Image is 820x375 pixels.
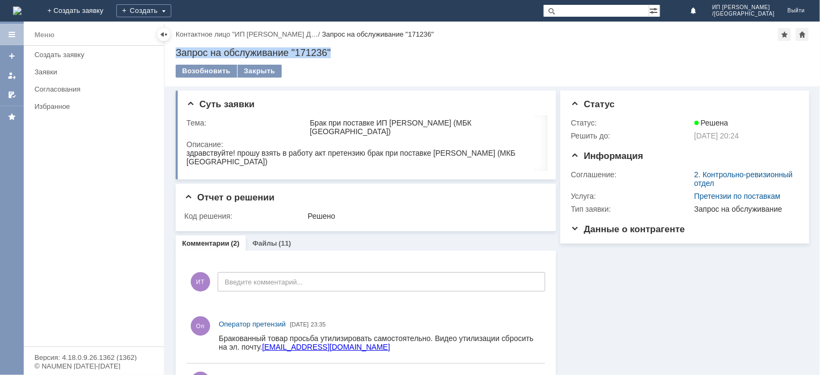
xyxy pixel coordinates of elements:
[34,354,153,361] div: Версия: 4.18.0.9.26.1362 (1362)
[694,192,781,200] a: Претензии по поставкам
[186,119,308,127] div: Тема:
[694,131,739,140] span: [DATE] 20:24
[13,6,22,15] img: logo
[279,239,291,247] div: (11)
[191,272,210,291] span: ИТ
[308,212,541,220] div: Решено
[778,28,791,41] div: Добавить в избранное
[176,30,322,38] div: /
[30,81,162,98] a: Согласования
[157,28,170,41] div: Скрыть меню
[571,131,692,140] div: Решить до:
[34,51,157,59] div: Создать заявку
[184,212,305,220] div: Код решения:
[796,28,809,41] div: Сделать домашней страницей
[252,239,277,247] a: Файлы
[712,11,775,17] span: /[GEOGRAPHIC_DATA]
[290,321,309,328] span: [DATE]
[116,4,171,17] div: Создать
[34,68,157,76] div: Заявки
[571,151,643,161] span: Информация
[3,67,20,84] a: Мои заявки
[44,9,171,17] a: [EMAIL_ADDRESS][DOMAIN_NAME]
[3,47,20,65] a: Создать заявку
[176,30,318,38] a: Контактное лицо "ИП [PERSON_NAME] Д…
[571,224,685,234] span: Данные о контрагенте
[219,319,286,330] a: Оператор претензий
[571,170,692,179] div: Соглашение:
[219,320,286,328] span: Оператор претензий
[30,46,162,63] a: Создать заявку
[176,47,809,58] div: Запрос на обслуживание "171236"
[311,321,326,328] span: 23:35
[231,239,240,247] div: (2)
[649,5,660,15] span: Расширенный поиск
[571,99,615,109] span: Статус
[30,64,162,80] a: Заявки
[322,30,434,38] div: Запрос на обслуживание "171236"
[34,102,145,110] div: Избранное
[13,6,22,15] a: Перейти на домашнюю страницу
[184,192,274,203] span: Отчет о решении
[694,119,728,127] span: Решена
[34,363,153,370] div: © NAUMEN [DATE]-[DATE]
[186,99,254,109] span: Суть заявки
[694,205,794,213] div: Запрос на обслуживание
[712,4,775,11] span: ИП [PERSON_NAME]
[186,140,544,149] div: Описание:
[310,119,541,136] div: Брак при поставке ИП [PERSON_NAME] (МБК [GEOGRAPHIC_DATA])
[694,170,793,188] a: 2. Контрольно-ревизионный отдел
[571,119,692,127] div: Статус:
[34,29,54,41] div: Меню
[182,239,230,247] a: Комментарии
[34,85,157,93] div: Согласования
[571,205,692,213] div: Тип заявки:
[3,86,20,103] a: Мои согласования
[571,192,692,200] div: Услуга:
